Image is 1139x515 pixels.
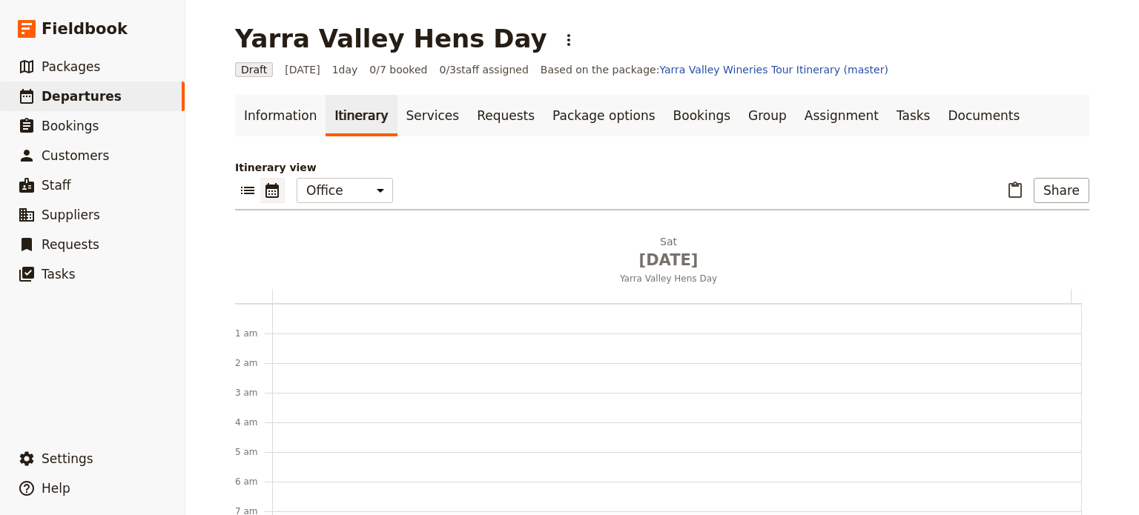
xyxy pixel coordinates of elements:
a: Assignment [796,95,888,136]
span: Requests [42,237,99,252]
a: Group [739,95,796,136]
button: Paste itinerary item [1003,178,1028,203]
button: Sat [DATE]Yarra Valley Hens Day [272,234,1071,289]
div: 2 am [235,357,272,369]
a: Package options [544,95,664,136]
span: Packages [42,59,100,74]
h1: Yarra Valley Hens Day [235,24,547,53]
span: Staff [42,178,71,193]
div: 4 am [235,416,272,428]
button: List view [235,178,260,203]
a: Services [397,95,469,136]
a: Documents [939,95,1029,136]
span: Settings [42,451,93,466]
span: 1 day [332,62,358,77]
div: 5 am [235,446,272,458]
a: Bookings [664,95,739,136]
div: 3 am [235,387,272,399]
div: 1 am [235,328,272,339]
button: Actions [556,27,581,53]
button: Share [1034,178,1089,203]
span: Based on the package: [541,62,888,77]
span: [DATE] [278,249,1059,271]
span: Customers [42,148,109,163]
span: Fieldbook [42,18,128,40]
span: Draft [235,62,273,77]
div: 6 am [235,476,272,488]
span: Help [42,481,70,496]
p: Itinerary view [235,160,1089,175]
span: Bookings [42,119,99,133]
span: 0/7 booked [369,62,427,77]
a: Itinerary [326,95,397,136]
span: Tasks [42,267,76,282]
span: Yarra Valley Hens Day [272,273,1065,285]
span: [DATE] [285,62,320,77]
span: 0 / 3 staff assigned [439,62,528,77]
span: Suppliers [42,207,100,222]
h2: Sat [278,234,1059,271]
a: Tasks [888,95,940,136]
a: Information [235,95,326,136]
a: Yarra Valley Wineries Tour Itinerary (master) [659,64,888,76]
button: Calendar view [260,178,285,203]
a: Requests [468,95,544,136]
span: Departures [42,89,122,104]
